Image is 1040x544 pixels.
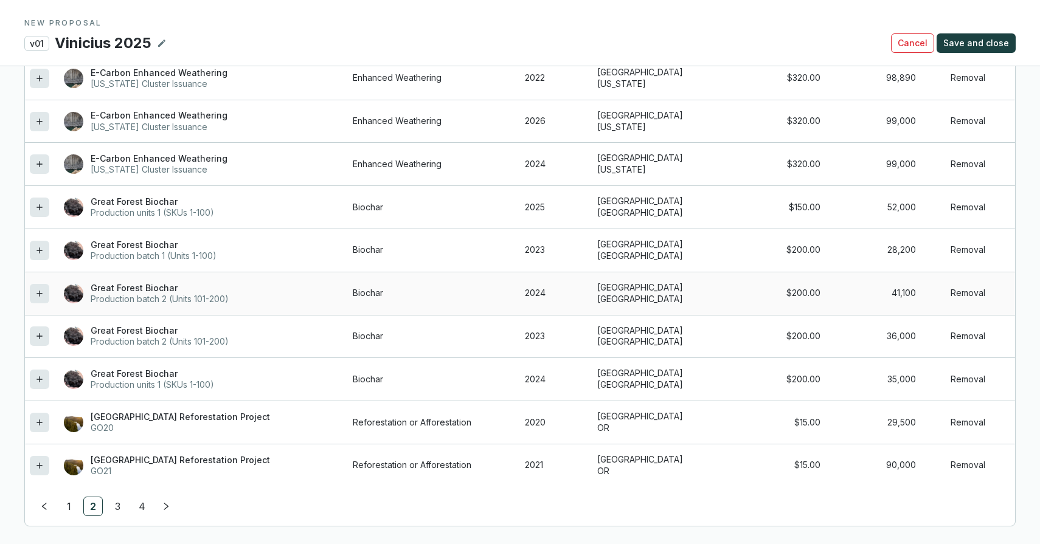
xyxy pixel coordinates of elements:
p: [GEOGRAPHIC_DATA] [597,336,715,348]
td: Enhanced Weathering [348,57,520,100]
p: Great Forest Biochar [91,368,214,379]
p: [GEOGRAPHIC_DATA] [597,239,715,250]
p: Great Forest Biochar [91,196,214,207]
td: Biochar [348,185,520,229]
p: Vinicius 2025 [54,33,152,53]
td: 99,000 [825,142,921,185]
p: Production units 1 (SKUs 1-100) [91,379,214,390]
button: left [35,497,54,516]
div: $320.00 [725,72,820,84]
p: [GEOGRAPHIC_DATA] [597,379,715,391]
p: [GEOGRAPHIC_DATA] [597,196,715,207]
p: v01 [24,36,49,51]
td: Removal [921,357,1015,401]
p: [GEOGRAPHIC_DATA] [597,110,715,122]
td: Removal [921,100,1015,143]
li: Previous Page [35,497,54,516]
p: [GEOGRAPHIC_DATA] [597,250,715,262]
li: Next Page [156,497,176,516]
p: [US_STATE] [597,122,715,133]
p: Production units 1 (SKUs 1-100) [91,207,214,218]
td: Biochar [348,229,520,272]
td: 35,000 [825,357,921,401]
li: 1 [59,497,78,516]
td: 28,200 [825,229,921,272]
div: $200.00 [725,331,820,342]
p: GO20 [91,422,270,433]
p: OR [597,466,715,477]
p: [GEOGRAPHIC_DATA] [597,294,715,305]
td: Biochar [348,315,520,358]
p: [GEOGRAPHIC_DATA] [597,282,715,294]
button: Save and close [937,33,1016,53]
div: $15.00 [725,460,820,471]
p: [GEOGRAPHIC_DATA] [597,325,715,337]
div: $200.00 [725,374,820,385]
p: [US_STATE] Cluster Issuance [91,122,227,133]
td: 2023 [520,229,592,272]
p: OR [597,422,715,434]
td: Reforestation or Afforestation [348,444,520,487]
p: E-Carbon Enhanced Weathering [91,110,227,121]
p: GO21 [91,466,270,477]
td: 2023 [520,315,592,358]
td: Biochar [348,272,520,315]
p: E-Carbon Enhanced Weathering [91,153,227,164]
a: 2 [84,497,102,515]
p: [GEOGRAPHIC_DATA] [597,207,715,219]
div: $320.00 [725,159,820,170]
a: 3 [108,497,127,515]
td: 2022 [520,57,592,100]
p: [US_STATE] Cluster Issuance [91,164,227,175]
p: [GEOGRAPHIC_DATA] [597,411,715,422]
div: $15.00 [725,417,820,429]
td: 99,000 [825,100,921,143]
td: 36,000 [825,315,921,358]
div: $320.00 [725,115,820,127]
span: right [162,502,170,511]
a: 4 [133,497,151,515]
p: E-Carbon Enhanced Weathering [91,67,227,78]
td: 2020 [520,401,592,444]
td: Removal [921,229,1015,272]
li: 2 [83,497,103,516]
td: 90,000 [825,444,921,487]
td: 98,890 [825,57,921,100]
li: 3 [108,497,127,516]
p: [GEOGRAPHIC_DATA] Reforestation Project [91,455,270,466]
td: Enhanced Weathering [348,100,520,143]
p: Great Forest Biochar [91,325,229,336]
p: [GEOGRAPHIC_DATA] [597,67,715,78]
span: left [40,502,49,511]
td: 2021 [520,444,592,487]
td: Removal [921,185,1015,229]
div: $200.00 [725,287,820,299]
p: [GEOGRAPHIC_DATA] [597,153,715,164]
td: 2026 [520,100,592,143]
button: Cancel [891,33,934,53]
p: Production batch 1 (Units 1-100) [91,250,217,261]
td: 2024 [520,142,592,185]
td: Removal [921,57,1015,100]
td: Reforestation or Afforestation [348,401,520,444]
td: 2024 [520,272,592,315]
div: $200.00 [725,244,820,256]
td: Biochar [348,357,520,401]
td: 52,000 [825,185,921,229]
p: Great Forest Biochar [91,283,229,294]
p: Great Forest Biochar [91,239,217,250]
div: $150.00 [725,202,820,213]
td: Removal [921,444,1015,487]
td: Removal [921,401,1015,444]
td: Removal [921,142,1015,185]
p: [US_STATE] Cluster Issuance [91,78,227,89]
p: [GEOGRAPHIC_DATA] [597,368,715,379]
button: right [156,497,176,516]
td: 2025 [520,185,592,229]
td: Enhanced Weathering [348,142,520,185]
td: Removal [921,315,1015,358]
p: Production batch 2 (Units 101-200) [91,336,229,347]
p: [US_STATE] [597,164,715,176]
span: Cancel [898,37,927,49]
p: [GEOGRAPHIC_DATA] Reforestation Project [91,411,270,422]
